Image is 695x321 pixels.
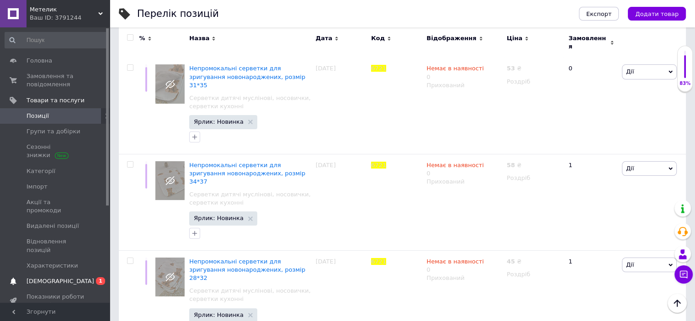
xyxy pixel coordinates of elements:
span: Ціна [507,34,522,42]
div: Роздріб [507,174,561,182]
span: Дії [626,68,634,75]
span: Головна [27,57,52,65]
div: 0 [426,64,483,81]
div: 0 [426,161,483,178]
span: 1 [96,277,105,285]
a: Непромокальні серветки для зригування новонароджених, розмір 34*37 [189,162,305,185]
span: Групи та добірки [27,127,80,136]
a: Непромокальні серветки для зригування новонароджених, розмір 31*35 [189,65,305,88]
button: Чат з покупцем [674,265,693,284]
div: ₴ [507,64,521,73]
span: % [139,34,145,42]
span: Назва [189,34,209,42]
span: Ярлик: Новинка [194,312,244,318]
div: ₴ [507,258,521,266]
span: Сезонні знижки [27,143,85,159]
span: Метелик [30,5,98,14]
div: 0 [563,58,620,154]
span: 6721 [371,65,386,72]
span: Немає в наявності [426,65,483,74]
span: Показники роботи компанії [27,293,85,309]
button: Додати товар [628,7,686,21]
div: Перелік позицій [137,9,219,19]
div: [DATE] [313,58,369,154]
div: 1 [563,154,620,250]
span: Товари та послуги [27,96,85,105]
div: Прихований [426,178,502,186]
button: Наверх [668,294,687,313]
b: 53 [507,65,515,72]
a: Серветки дитячі муслінові, носовички, серветки кухонні [189,287,311,303]
button: Експорт [579,7,619,21]
span: Видалені позиції [27,222,79,230]
span: Дата [316,34,333,42]
span: Відновлення позицій [27,237,85,254]
div: 0 [426,258,483,274]
div: Прихований [426,274,502,282]
span: 6721 [371,162,386,168]
span: Відображення [426,34,476,42]
span: Замовлення та повідомлення [27,72,85,89]
img: Непромокаемые салфетки для срыгивания новорожденных, размер 31*35 [155,64,185,104]
span: Характеристики [27,262,78,270]
div: 83% [678,80,692,87]
span: Додати товар [635,11,679,17]
span: 6721 [371,258,386,265]
img: Непромокаемые салфетки для срыгивания новорожденных, размер 28*32 [155,258,185,297]
div: [DATE] [313,154,369,250]
a: Серветки дитячі муслінові, носовички, серветки кухонні [189,190,311,207]
span: Позиції [27,112,49,120]
div: Роздріб [507,270,561,279]
img: Непромокаемые салфетки для срыгивания новорожденных, размер 34*37 [155,161,185,200]
span: Імпорт [27,183,48,191]
span: Код [371,34,385,42]
a: Непромокальні серветки для зригування новонароджених, розмір 28*32 [189,258,305,281]
span: Немає в наявності [426,162,483,171]
span: Ярлик: Новинка [194,215,244,221]
span: Ярлик: Новинка [194,119,244,125]
div: Роздріб [507,78,561,86]
span: [DEMOGRAPHIC_DATA] [27,277,94,285]
span: Категорії [27,167,55,175]
span: Акції та промокоди [27,198,85,215]
span: Замовлення [568,34,608,51]
b: 45 [507,258,515,265]
div: Ваш ID: 3791244 [30,14,110,22]
span: Експорт [586,11,612,17]
span: Немає в наявності [426,258,483,268]
a: Серветки дитячі муслінові, носовички, серветки кухонні [189,94,311,111]
div: Прихований [426,81,502,89]
span: Дії [626,261,634,268]
span: Дії [626,165,634,172]
input: Пошук [5,32,108,48]
div: ₴ [507,161,521,169]
b: 58 [507,162,515,168]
